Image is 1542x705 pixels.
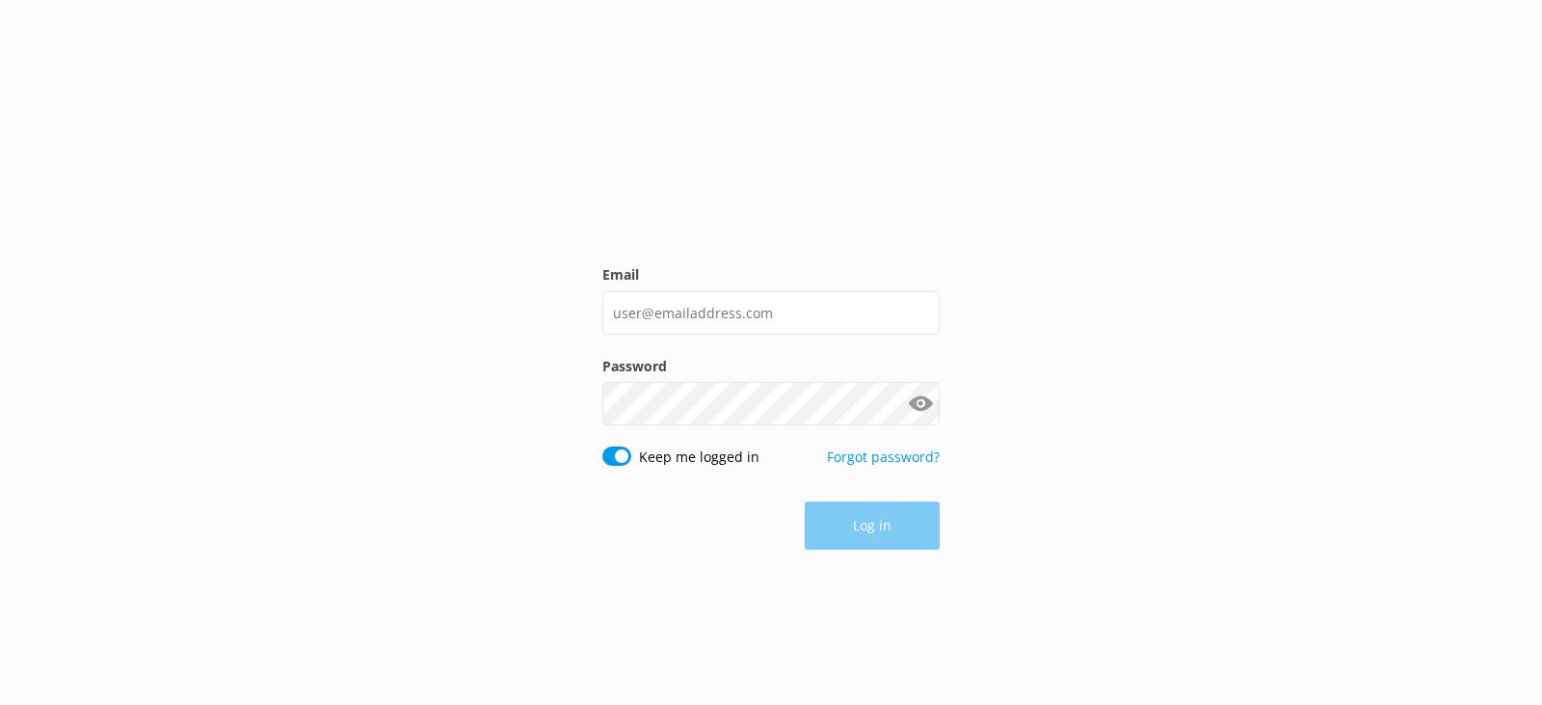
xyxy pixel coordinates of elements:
[901,385,940,423] button: Show password
[602,264,940,285] label: Email
[827,447,940,466] a: Forgot password?
[602,291,940,335] input: user@emailaddress.com
[602,356,940,377] label: Password
[639,447,759,468] label: Keep me logged in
